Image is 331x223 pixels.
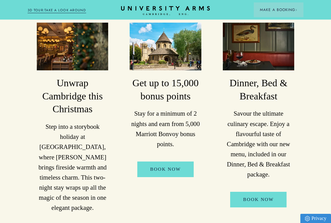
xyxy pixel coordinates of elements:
img: image-a169143ac3192f8fe22129d7686b8569f7c1e8bc-2500x1667-jpg [130,23,201,70]
a: Home [121,6,210,16]
h3: Unwrap Cambridge this Christmas [37,76,108,116]
a: Book Now [230,192,287,207]
a: Privacy [300,214,331,223]
img: Arrow icon [295,9,297,11]
button: Make a BookingArrow icon [254,2,303,17]
p: Stay for a minimum of 2 nights and earn from 5,000 Marriott Bonvoy bonus points. [130,109,201,149]
img: Privacy [305,216,310,221]
p: Step into a storybook holiday at [GEOGRAPHIC_DATA], where [PERSON_NAME] brings fireside warmth an... [37,122,108,213]
p: Savour the ultimate culinary escape. Enjoy a flavourful taste of Cambridge with our new menu, inc... [223,109,294,180]
img: image-8c003cf989d0ef1515925c9ae6c58a0350393050-2500x1667-jpg [37,23,108,70]
h3: Dinner, Bed & Breakfast [223,76,294,102]
h3: Get up to 15,000 bonus points [130,76,201,102]
a: Book Now [137,162,194,177]
span: Make a Booking [260,7,297,13]
a: 3D TOUR:TAKE A LOOK AROUND [28,8,86,13]
img: image-a84cd6be42fa7fc105742933f10646be5f14c709-3000x2000-jpg [223,23,294,70]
